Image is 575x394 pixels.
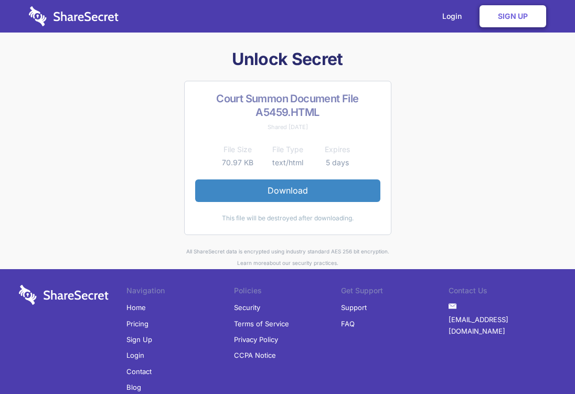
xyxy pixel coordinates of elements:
div: Shared [DATE] [195,121,380,133]
a: Login [126,347,144,363]
h1: Unlock Secret [19,48,556,70]
li: Contact Us [449,285,556,300]
a: CCPA Notice [234,347,276,363]
img: logo-wordmark-white-trans-d4663122ce5f474addd5e946df7df03e33cb6a1c49d2221995e7729f52c070b2.svg [19,285,109,305]
a: Sign Up [480,5,546,27]
a: Sign Up [126,332,152,347]
a: Download [195,179,380,201]
a: FAQ [341,316,355,332]
li: Navigation [126,285,234,300]
li: Policies [234,285,342,300]
td: text/html [263,156,313,169]
a: Support [341,300,367,315]
th: File Type [263,143,313,156]
div: This file will be destroyed after downloading. [195,212,380,224]
img: logo-wordmark-white-trans-d4663122ce5f474addd5e946df7df03e33cb6a1c49d2221995e7729f52c070b2.svg [29,6,119,26]
a: Contact [126,364,152,379]
a: Learn more [237,260,267,266]
th: File Size [213,143,263,156]
h2: Court Summon Document File A5459.HTML [195,92,380,119]
a: Pricing [126,316,148,332]
a: [EMAIL_ADDRESS][DOMAIN_NAME] [449,312,556,339]
th: Expires [313,143,363,156]
a: Home [126,300,146,315]
a: Security [234,300,260,315]
a: Privacy Policy [234,332,278,347]
a: Terms of Service [234,316,289,332]
div: All ShareSecret data is encrypted using industry standard AES 256 bit encryption. about our secur... [19,246,556,269]
td: 70.97 KB [213,156,263,169]
li: Get Support [341,285,449,300]
td: 5 days [313,156,363,169]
